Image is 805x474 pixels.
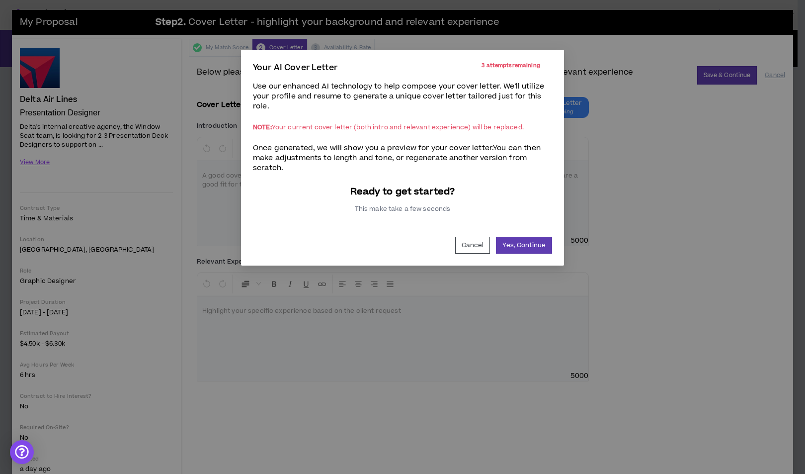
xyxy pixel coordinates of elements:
p: Use our enhanced AI technology to help compose your cover letter. We'll utilize your profile and ... [253,82,552,111]
p: Ready to get started? [253,185,552,199]
p: Your current cover letter (both intro and relevant experience) will be replaced. [253,123,524,131]
span: NOTE: [253,123,272,132]
p: This make take a few seconds [253,205,552,213]
button: Cancel [455,237,490,254]
p: Your AI Cover Letter [253,62,337,74]
p: Once generated, we will show you a preview for your cover letter. You can then make adjustments t... [253,143,552,173]
button: Yes, Continue [496,237,552,254]
p: 3 attempts remaining [482,62,540,70]
div: Open Intercom Messenger [10,440,34,464]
